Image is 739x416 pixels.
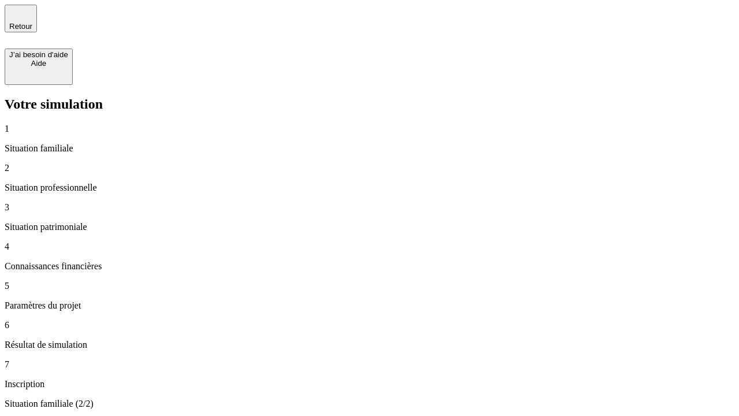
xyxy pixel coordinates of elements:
p: Paramètres du projet [5,300,734,311]
div: Aide [9,59,68,68]
p: Résultat de simulation [5,340,734,350]
p: Situation familiale (2/2) [5,399,734,409]
span: Retour [9,22,32,31]
p: Situation professionnelle [5,183,734,193]
p: 1 [5,124,734,134]
p: Inscription [5,379,734,389]
h2: Votre simulation [5,96,734,112]
button: J’ai besoin d'aideAide [5,49,73,85]
p: Situation patrimoniale [5,222,734,232]
div: J’ai besoin d'aide [9,50,68,59]
p: 2 [5,163,734,173]
p: 4 [5,242,734,252]
button: Retour [5,5,37,32]
p: 7 [5,359,734,370]
p: Connaissances financières [5,261,734,272]
p: 5 [5,281,734,291]
p: Situation familiale [5,143,734,154]
p: 6 [5,320,734,330]
p: 3 [5,202,734,213]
